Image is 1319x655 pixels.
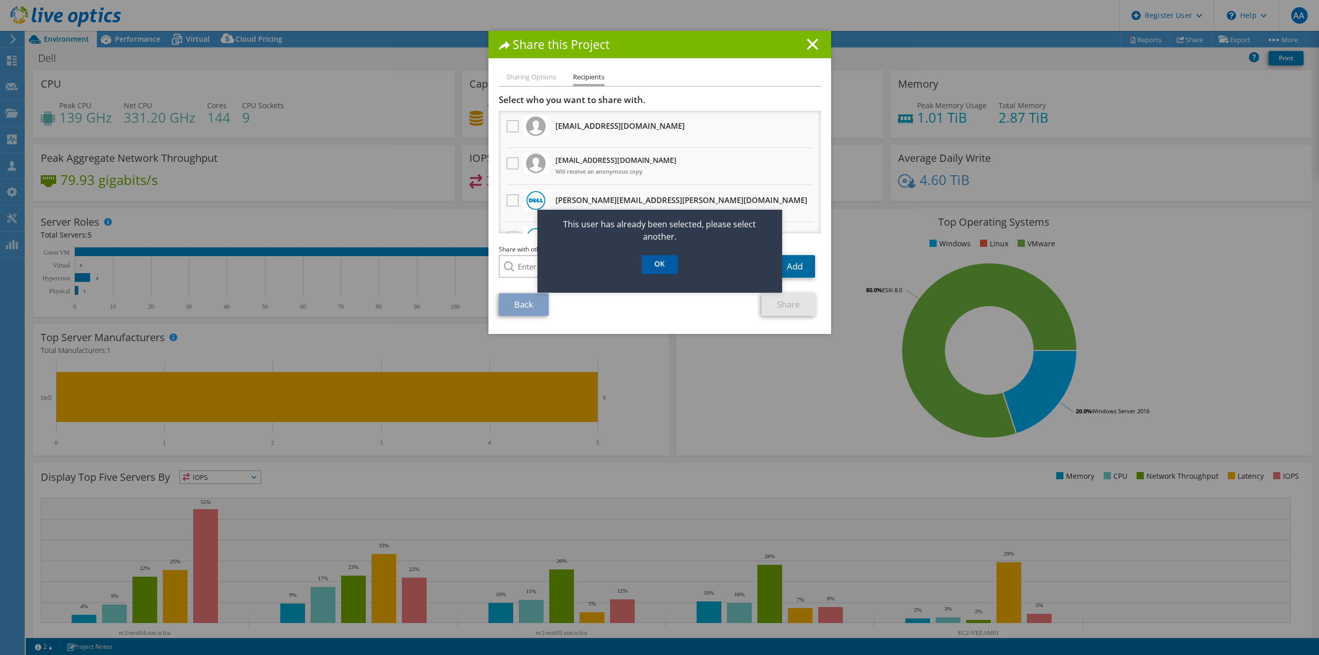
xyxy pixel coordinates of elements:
li: Sharing Options [506,71,556,84]
h3: [PERSON_NAME][EMAIL_ADDRESS][PERSON_NAME][DOMAIN_NAME] [555,192,807,208]
a: Share [762,293,816,316]
input: Enter email address [499,255,767,278]
p: This user has already been selected, please select another. [537,218,782,243]
img: Dell [526,191,546,210]
img: Logo [526,154,546,173]
a: Back [499,293,549,316]
h3: Select who you want to share with. [499,94,821,106]
a: Add [774,255,815,278]
span: Share with other Live Optics users [499,245,596,254]
h3: [EMAIL_ADDRESS][DOMAIN_NAME] [555,152,677,180]
h1: Share this Project [499,39,821,51]
li: Recipients [573,71,604,86]
a: OK [641,255,678,274]
img: Dell [526,228,546,247]
h3: [EMAIL_ADDRESS][DOMAIN_NAME] [555,117,685,134]
img: Logo [526,116,546,136]
span: Will receive an anonymous copy [555,166,677,177]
